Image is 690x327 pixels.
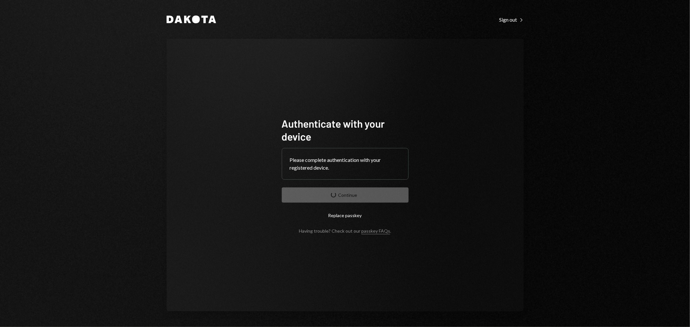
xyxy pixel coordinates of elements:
[282,208,409,223] button: Replace passkey
[282,117,409,143] h1: Authenticate with your device
[290,156,400,172] div: Please complete authentication with your registered device.
[299,228,391,234] div: Having trouble? Check out our .
[499,16,524,23] a: Sign out
[361,228,390,234] a: passkey FAQs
